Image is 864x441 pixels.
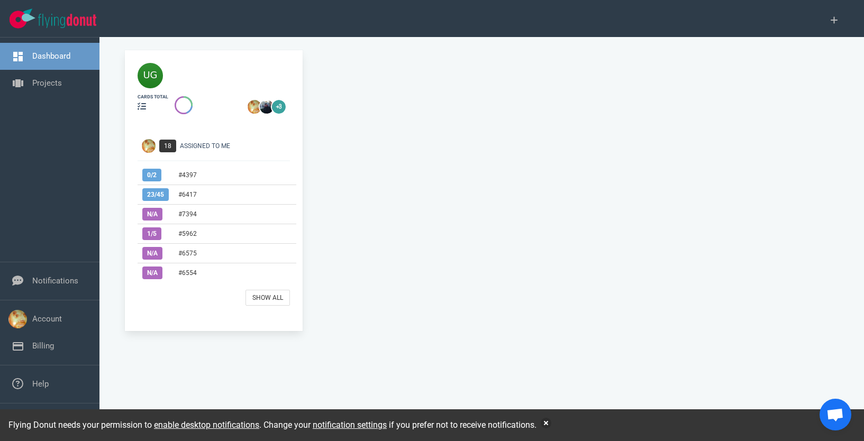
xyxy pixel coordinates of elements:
[142,208,162,221] span: N/A
[259,420,536,430] span: . Change your if you prefer not to receive notifications.
[32,341,54,351] a: Billing
[276,104,281,109] text: +3
[154,420,259,430] a: enable desktop notifications
[178,230,197,237] a: #5962
[178,269,197,277] a: #6554
[260,100,274,114] img: 26
[138,94,168,100] div: cards total
[142,267,162,279] span: N/A
[32,276,78,286] a: Notifications
[142,227,161,240] span: 1 / 5
[313,420,387,430] a: notification settings
[142,139,156,153] img: Avatar
[142,169,161,181] span: 0 / 2
[245,290,290,306] a: Show All
[820,399,851,430] div: Open chat
[32,78,62,88] a: Projects
[142,188,169,201] span: 23 / 45
[178,191,197,198] a: #6417
[32,379,49,389] a: Help
[138,63,163,88] img: 40
[32,314,62,324] a: Account
[32,51,70,61] a: Dashboard
[8,420,259,430] span: Flying Donut needs your permission to
[159,140,176,152] span: 18
[38,14,96,28] img: Flying Donut text logo
[248,100,261,114] img: 26
[178,250,197,257] a: #6575
[142,247,162,260] span: N/A
[180,141,296,151] div: Assigned To Me
[178,171,197,179] a: #4397
[178,210,197,218] a: #7394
